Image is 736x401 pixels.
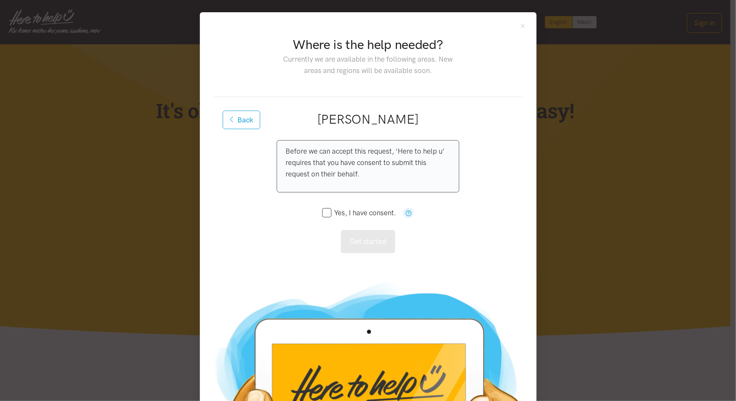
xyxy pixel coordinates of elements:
[277,54,459,76] p: Currently we are available in the following areas. New areas and regions will be available soon.
[223,111,261,129] button: Back
[286,146,450,180] p: Before we can accept this request, ‘Here to help u’ requires that you have consent to submit this...
[322,209,396,217] label: Yes, I have consent.
[227,111,510,128] h2: [PERSON_NAME]
[519,22,526,30] button: Close
[277,36,459,54] h2: Where is the help needed?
